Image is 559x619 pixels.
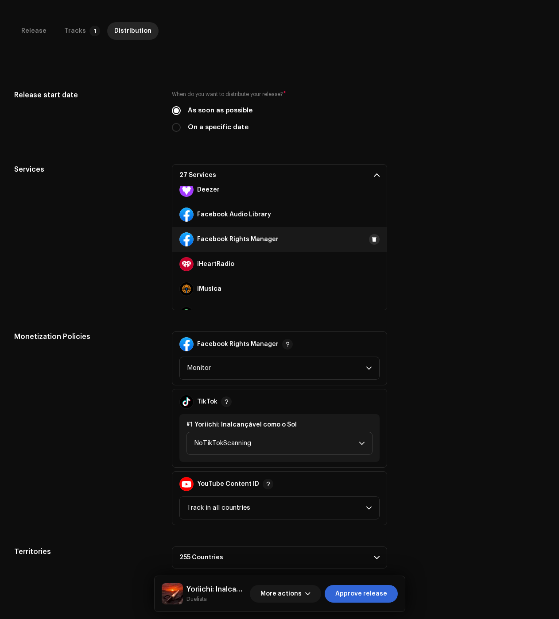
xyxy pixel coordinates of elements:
[197,211,271,218] strong: Facebook Audio Library
[366,497,372,519] div: dropdown trigger
[366,357,372,379] div: dropdown trigger
[172,186,387,310] p-accordion-content: 27 Services
[14,331,158,342] h5: Monetization Policies
[187,497,366,519] span: Track in all countries
[359,432,365,454] div: dropdown trigger
[172,164,387,186] p-accordion-header: 27 Services
[197,186,220,193] strong: Deezer
[186,595,246,604] small: Yoriichi: Inalcançável como o Sol
[197,481,259,488] strong: YouTube Content ID
[250,585,321,603] button: More actions
[14,164,158,175] h5: Services
[162,583,183,604] img: 002a3301-b00e-4a73-92cb-046dd91c4fae
[114,22,151,40] div: Distribution
[172,546,387,569] p-accordion-header: 255 Countries
[186,584,246,595] h5: Yoriichi: Inalcançável como o Sol
[325,585,398,603] button: Approve release
[187,357,366,379] span: Monitor
[194,432,359,454] span: NoTikTokScanning
[260,585,302,603] span: More actions
[188,123,248,132] label: On a specific date
[14,546,158,557] h5: Territories
[197,341,279,348] strong: Facebook Rights Manager
[172,90,283,99] small: When do you want to distribute your release?
[197,398,217,405] strong: TikTok
[186,421,373,428] div: #1 Yoriichi: Inalcançável como o Sol
[197,285,221,292] strong: iMusica
[335,585,387,603] span: Approve release
[197,236,279,243] strong: Facebook Rights Manager
[188,106,252,115] label: As soon as possible
[197,261,234,268] strong: iHeartRadio
[14,90,158,100] h5: Release start date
